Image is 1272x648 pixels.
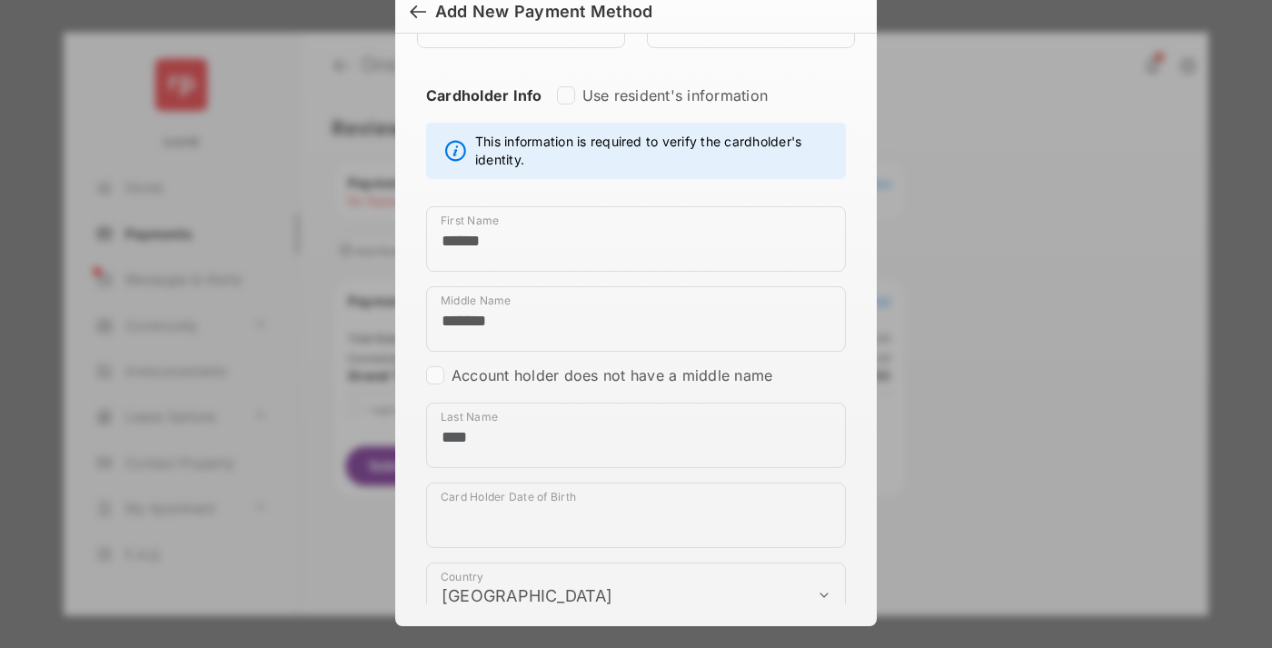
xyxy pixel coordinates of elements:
[452,366,772,384] label: Account holder does not have a middle name
[582,86,768,105] label: Use resident's information
[435,2,652,22] div: Add New Payment Method
[475,133,836,169] span: This information is required to verify the cardholder's identity.
[426,563,846,628] div: payment_method_screening[postal_addresses][country]
[426,86,542,137] strong: Cardholder Info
